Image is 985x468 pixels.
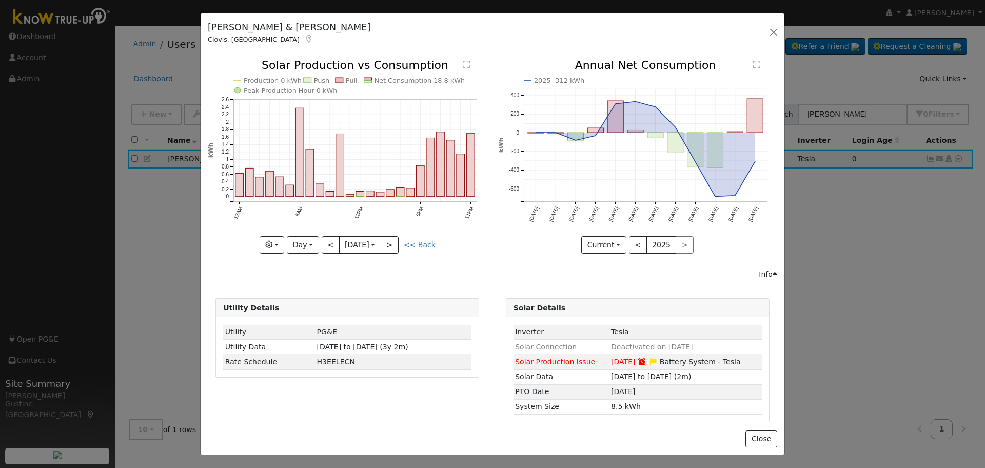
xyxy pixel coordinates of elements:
text: 1.6 [222,134,229,140]
rect: onclick="" [457,154,465,197]
rect: onclick="" [255,177,264,197]
rect: onclick="" [527,133,543,133]
text: 400 [510,93,519,99]
text: 0 [226,194,229,200]
button: Current [581,236,626,254]
rect: onclick="" [667,133,683,153]
circle: onclick="" [633,100,637,104]
rect: onclick="" [687,133,703,167]
text: Pull [346,77,358,84]
td: Solar Data [514,369,609,384]
rect: onclick="" [707,133,723,167]
rect: onclick="" [336,134,344,197]
button: [DATE] [339,236,381,254]
text: 2 [226,119,229,125]
text: [DATE] [707,205,719,222]
circle: onclick="" [693,160,697,164]
text: 11PM [464,205,475,220]
strong: Utility Details [223,304,279,312]
text: kWh [207,143,214,158]
circle: onclick="" [713,195,717,199]
circle: onclick="" [673,125,677,129]
circle: onclick="" [733,194,737,198]
text: 0.4 [222,179,229,185]
circle: onclick="" [534,130,538,135]
text: 200 [510,111,519,117]
text: [DATE] [587,205,599,222]
td: PTO Date [514,384,609,399]
text: [DATE] [547,205,559,222]
rect: onclick="" [275,177,284,197]
rect: onclick="" [266,172,274,197]
rect: onclick="" [627,130,643,133]
text: [DATE] [667,205,679,222]
text: [DATE] [647,205,659,222]
text: 6PM [415,205,425,217]
text: [DATE] [607,205,619,222]
rect: onclick="" [417,166,425,197]
text: Production 0 kWh [244,77,302,84]
div: Info [759,269,777,280]
span: ID: 659, authorized: 10/28/24 [611,328,629,336]
text: Peak Production Hour 0 kWh [244,87,338,95]
text: [DATE] [687,205,699,222]
button: < [629,236,647,254]
span: ID: 15239616, authorized: 10/21/24 [317,328,337,336]
text: Push [314,77,330,84]
td: Rate Schedule [223,354,315,369]
circle: onclick="" [753,160,757,164]
rect: onclick="" [235,174,244,197]
text: Net Consumption 18.8 kWh [375,77,465,84]
text: [DATE] [627,205,639,222]
td: Utility [223,325,315,340]
span: [DATE] [611,387,636,396]
rect: onclick="" [647,133,663,138]
text:  [753,60,760,68]
span: Battery System - Tesla [660,358,741,366]
span: [DATE] to [DATE] (2m) [611,372,691,381]
rect: onclick="" [386,190,395,197]
text: -200 [509,148,519,154]
span: [DATE] [611,358,636,366]
text: 2.6 [222,97,229,103]
rect: onclick="" [567,133,583,140]
button: Day [287,236,319,254]
text: 1.2 [222,149,229,155]
rect: onclick="" [467,134,475,197]
a: << Back [404,240,436,249]
rect: onclick="" [547,133,563,133]
text: 1.8 [222,127,229,133]
rect: onclick="" [607,101,623,133]
rect: onclick="" [727,132,743,133]
text: [DATE] [747,205,759,222]
text: -400 [509,167,519,173]
text: 12AM [233,205,244,220]
rect: onclick="" [437,132,445,197]
circle: onclick="" [653,105,657,109]
text: 2025 -312 kWh [534,77,584,84]
button: Close [745,430,777,448]
text: 2.2 [222,112,229,118]
circle: onclick="" [613,102,617,106]
rect: onclick="" [376,192,384,197]
text: 12PM [353,205,364,220]
rect: onclick="" [326,192,334,197]
text: kWh [498,138,505,153]
text: 0.2 [222,186,229,192]
circle: onclick="" [554,130,558,135]
text:  [463,60,470,68]
a: Map [305,35,314,43]
rect: onclick="" [397,188,405,197]
strong: Solar Details [514,304,565,312]
rect: onclick="" [286,185,294,197]
span: 8.5 kWh [611,402,641,410]
text: 2.4 [222,104,229,110]
rect: onclick="" [246,169,254,197]
text: 6AM [294,205,304,217]
span: Deactivated on [DATE] [611,343,693,351]
span: Solar Production Issue [515,358,595,366]
text: [DATE] [727,205,739,222]
text: -600 [509,186,519,192]
rect: onclick="" [747,99,763,133]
